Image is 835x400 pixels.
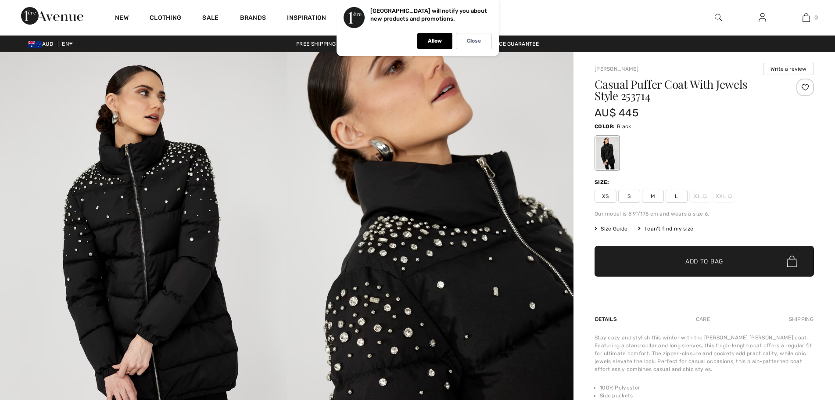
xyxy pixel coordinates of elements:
[370,7,487,22] p: [GEOGRAPHIC_DATA] will notify you about new products and promotions.
[289,41,404,47] a: Free shipping on orders over $180
[713,190,735,203] span: XXL
[595,178,611,186] div: Size:
[785,12,828,23] a: 0
[595,311,619,327] div: Details
[638,225,693,233] div: I can't find my size
[595,246,814,277] button: Add to Bag
[688,311,717,327] div: Care
[803,12,810,23] img: My Bag
[595,123,615,130] span: Color:
[595,225,627,233] span: Size Guide
[287,14,326,23] span: Inspiration
[715,12,722,23] img: search the website
[115,14,129,23] a: New
[62,41,73,47] span: EN
[428,38,442,44] p: Allow
[28,41,42,48] img: Australian Dollar
[596,137,619,169] div: Black
[28,41,57,47] span: AUD
[685,257,723,266] span: Add to Bag
[600,392,814,400] li: Side pockets
[150,14,181,23] a: Clothing
[787,256,797,267] img: Bag.svg
[202,14,219,23] a: Sale
[595,107,638,119] span: AU$ 445
[728,194,732,198] img: ring-m.svg
[752,12,773,23] a: Sign In
[618,190,640,203] span: S
[595,66,638,72] a: [PERSON_NAME]
[595,79,778,101] h1: Casual Puffer Coat With Jewels Style 253714
[595,210,814,218] div: Our model is 5'9"/175 cm and wears a size 6.
[642,190,664,203] span: M
[702,194,707,198] img: ring-m.svg
[814,14,818,22] span: 0
[759,12,766,23] img: My Info
[461,41,546,47] a: Lowest Price Guarantee
[595,190,616,203] span: XS
[467,38,481,44] p: Close
[666,190,688,203] span: L
[21,7,83,25] img: 1ère Avenue
[595,334,814,373] div: Stay cozy and stylish this winter with the [PERSON_NAME] [PERSON_NAME] coat. Featuring a stand co...
[617,123,631,130] span: Black
[787,311,814,327] div: Shipping
[689,190,711,203] span: XL
[240,14,266,23] a: Brands
[600,384,814,392] li: 100% Polyester
[763,63,814,75] button: Write a review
